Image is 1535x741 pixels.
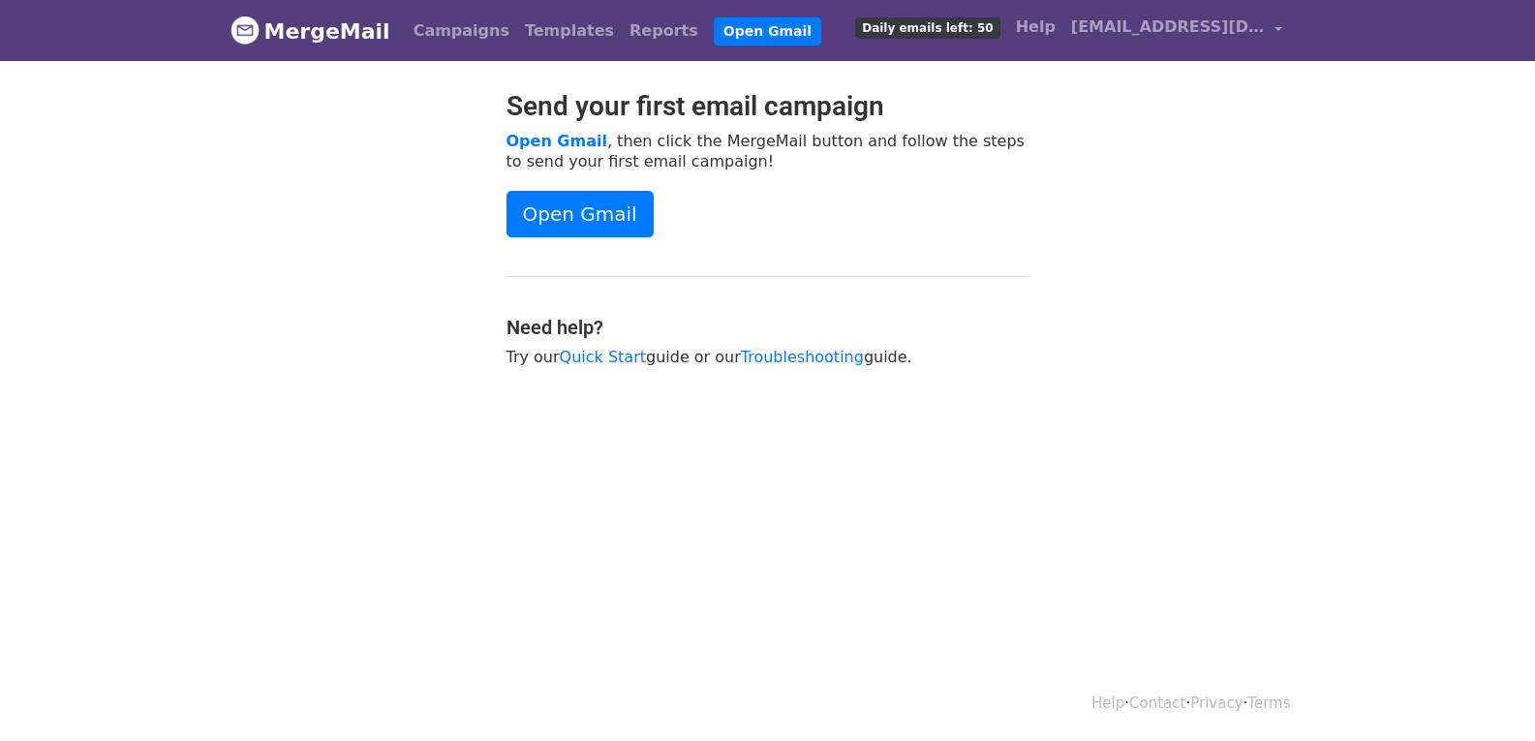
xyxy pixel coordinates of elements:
[847,8,1007,46] a: Daily emails left: 50
[230,11,390,51] a: MergeMail
[507,191,654,237] a: Open Gmail
[1063,8,1290,53] a: [EMAIL_ADDRESS][DOMAIN_NAME]
[1190,695,1243,712] a: Privacy
[507,131,1029,171] p: , then click the MergeMail button and follow the steps to send your first email campaign!
[1247,695,1290,712] a: Terms
[1071,15,1265,39] span: [EMAIL_ADDRESS][DOMAIN_NAME]
[517,12,622,50] a: Templates
[714,17,821,46] a: Open Gmail
[507,316,1029,339] h4: Need help?
[507,347,1029,367] p: Try our guide or our guide.
[507,90,1029,123] h2: Send your first email campaign
[855,17,999,39] span: Daily emails left: 50
[1129,695,1185,712] a: Contact
[1008,8,1063,46] a: Help
[230,15,260,45] img: MergeMail logo
[622,12,706,50] a: Reports
[507,132,607,150] a: Open Gmail
[560,348,646,366] a: Quick Start
[741,348,864,366] a: Troubleshooting
[406,12,517,50] a: Campaigns
[1091,695,1124,712] a: Help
